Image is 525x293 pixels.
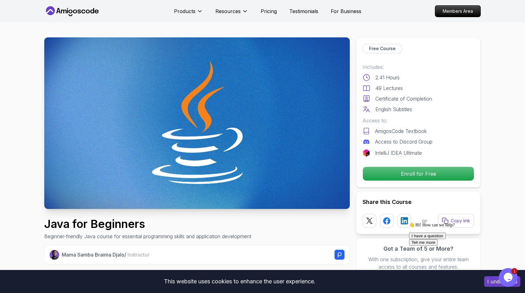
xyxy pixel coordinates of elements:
a: Pricing [261,7,277,15]
p: 49 Lectures [375,84,403,92]
button: Copy link [438,214,474,228]
p: Copy link [451,218,470,224]
img: Nelson Djalo [50,250,59,260]
iframe: chat widget [407,220,519,265]
button: Resources [215,7,248,20]
iframe: chat widget [499,268,519,287]
p: or [422,217,427,224]
div: This website uses cookies to enhance the user experience. [5,275,475,288]
img: java-for-beginners_thumbnail [44,37,350,209]
button: Products [174,7,203,20]
p: Access to Discord Group [375,138,432,145]
button: Tell me more [2,19,31,26]
span: Instructor [128,252,150,258]
button: Accept cookies [484,276,520,287]
span: 👋 Hi! How can we help? [2,3,48,7]
p: Includes: [363,63,474,71]
p: Resources [215,7,241,15]
a: Members Area [435,5,481,17]
h3: Got a Team of 5 or More? [363,244,474,253]
button: I have a question [2,13,39,19]
a: Testimonials [289,7,318,15]
p: Free Course [369,45,396,52]
p: IntelliJ IDEA Ultimate [375,149,422,157]
h1: Java for Beginners [44,218,251,230]
p: With one subscription, give your entire team access to all courses and features. [363,256,474,271]
p: Mama Samba Braima Djalo / [62,251,150,258]
img: jetbrains logo [363,149,370,157]
p: AmigosCode Textbook [375,127,427,135]
div: 👋 Hi! How can we help?I have a questionTell me more [2,2,115,26]
h2: Share this Course [363,198,474,206]
p: Certificate of Completion [375,95,432,102]
p: Beginner-friendly Java course for essential programming skills and application development [44,233,251,240]
p: Access to: [363,117,474,124]
a: For Business [331,7,361,15]
p: Members Area [435,6,480,17]
p: 2.41 Hours [375,74,400,81]
p: Products [174,7,195,15]
button: Enroll for Free [363,167,474,181]
p: English Subtitles [375,106,412,113]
